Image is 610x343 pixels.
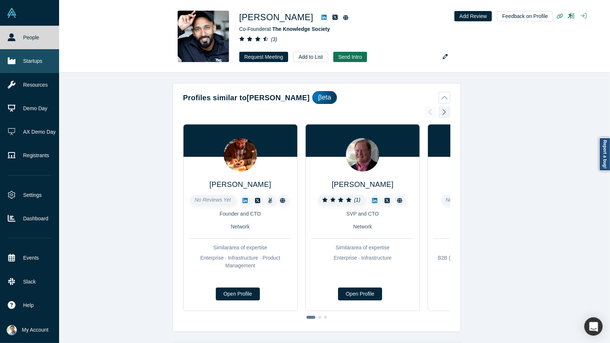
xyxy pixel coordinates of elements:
a: Open Profile [338,288,382,300]
i: ( 1 ) [354,197,360,203]
a: Open Profile [216,288,260,300]
a: [PERSON_NAME] [209,180,271,188]
button: Add Review [454,11,492,21]
a: Report a bug! [599,137,610,171]
img: Brett Shockley's Profile Image [346,138,379,171]
img: Navid Nathoo's Profile Image [178,11,229,62]
i: ( 3 ) [271,36,277,42]
img: Steve Garrity's Profile Image [224,138,257,171]
button: Profiles similar to[PERSON_NAME]βeta [183,91,450,104]
img: Ravi Belani's Account [7,325,17,335]
div: βeta [312,91,337,104]
a: [PERSON_NAME] [332,180,393,188]
h2: Profiles similar to [PERSON_NAME] [183,92,310,103]
span: Co-Founder at [239,26,330,32]
h1: [PERSON_NAME] [239,11,313,24]
button: Request Meeting [239,52,288,62]
div: Network [189,223,292,231]
div: Similar area of expertise [311,244,414,252]
div: Similar area of expertise [433,244,537,252]
span: Founder and CTO [219,211,261,217]
span: No Reviews Yet [446,197,482,203]
span: My Account [22,326,48,334]
button: Add to List [293,52,328,62]
span: Help [23,302,34,309]
img: Alchemist Vault Logo [7,8,17,18]
span: Enterprise · Infrastructure · Product Management [200,255,280,268]
button: My Account [7,325,48,335]
div: VC [433,223,537,231]
span: Enterprise · Infrastructure [334,255,392,261]
div: Network [311,223,414,231]
span: No Reviews Yet [195,197,231,203]
button: Feedback on Profile [497,11,553,21]
button: Send Intro [333,52,367,62]
div: Similar area of expertise [189,244,292,252]
a: The Knowledge Society [272,26,330,32]
span: B2B (Business-to-Business) · Enterprise · Deep Tech (Deep Technology) [438,255,533,268]
span: SVP and CTO [346,211,379,217]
